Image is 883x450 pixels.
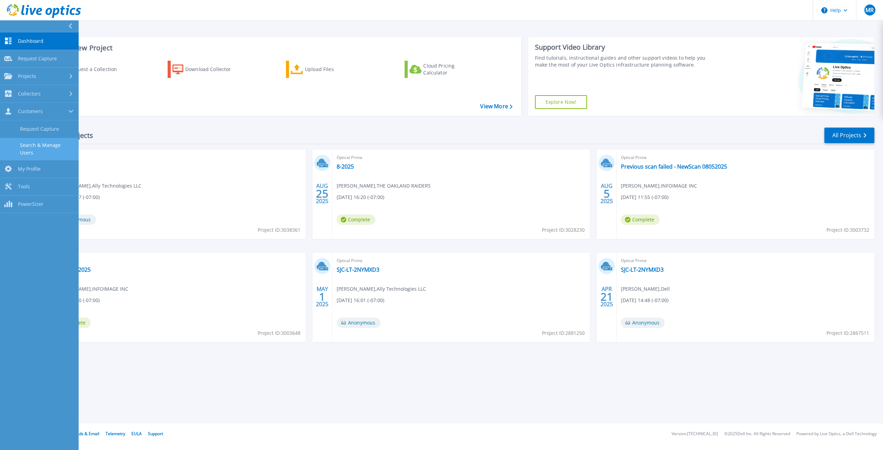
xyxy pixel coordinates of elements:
span: Optical Prime [52,154,301,161]
span: My Profile [18,166,41,172]
span: Optical Prime [52,257,301,264]
span: Project ID: 3028230 [542,226,585,234]
li: Powered by Live Optics, a Dell Technology [796,432,877,436]
a: All Projects [824,128,874,143]
span: Anonymous [337,318,380,328]
span: [DATE] 16:01 (-07:00) [337,297,384,304]
div: Find tutorials, instructional guides and other support videos to help you make the most of your L... [535,54,714,68]
span: [PERSON_NAME] , Dell [621,285,670,293]
a: Download Collector [168,61,245,78]
span: Collectors [18,91,41,97]
span: [PERSON_NAME] , Ally Technologies LLC [52,182,141,190]
span: 25 [316,191,328,197]
a: Upload Files [286,61,363,78]
span: [DATE] 16:20 (-07:00) [337,193,384,201]
span: Tools [18,183,30,190]
span: PowerSizer [18,201,43,207]
span: [DATE] 14:48 (-07:00) [621,297,668,304]
span: Complete [621,214,659,225]
h3: Start a New Project [49,44,512,52]
a: SJC-LT-2NYMXD3 [621,266,664,273]
span: Request Capture [18,56,57,62]
span: Anonymous [621,318,665,328]
span: Optical Prime [337,257,586,264]
span: Complete [337,214,375,225]
span: Customers [18,108,43,114]
span: MR [865,7,874,13]
a: Previous scan failed - NewScan 08052025 [621,163,727,170]
div: Cloud Pricing Calculator [423,62,478,76]
a: Request a Collection [49,61,126,78]
span: Project ID: 3003648 [258,329,300,337]
span: [PERSON_NAME] , THE OAKLAND RAIDERS [337,182,431,190]
div: Request a Collection [69,62,124,76]
div: APR 2025 [600,284,613,309]
div: Support Video Library [535,43,714,52]
div: AUG 2025 [316,181,329,206]
span: Optical Prime [621,154,870,161]
li: Version: [TECHNICAL_ID] [672,432,718,436]
div: MAY 2025 [316,284,329,309]
a: EULA [131,431,142,437]
span: [PERSON_NAME] , INFOIMAGE INC [621,182,697,190]
div: AUG 2025 [600,181,613,206]
span: Project ID: 3003732 [826,226,869,234]
span: [PERSON_NAME] , INFOIMAGE INC [52,285,128,293]
a: SJC-LT-2NYMXD3 [337,266,379,273]
span: 5 [604,191,610,197]
a: Cloud Pricing Calculator [405,61,482,78]
span: Optical Prime [337,154,586,161]
a: Ads & Email [76,431,99,437]
span: Project ID: 2881250 [542,329,585,337]
li: © 2025 Dell Inc. All Rights Reserved [724,432,790,436]
span: Dashboard [18,38,43,44]
span: Optical Prime [621,257,870,264]
a: Explore Now! [535,95,587,109]
span: 21 [601,294,613,300]
a: 8-2025 [337,163,354,170]
span: [PERSON_NAME] , Ally Technologies LLC [337,285,426,293]
span: Project ID: 3038361 [258,226,300,234]
div: Upload Files [305,62,360,76]
a: Support [148,431,163,437]
a: View More [480,103,512,110]
span: 1 [319,294,325,300]
span: [DATE] 11:55 (-07:00) [621,193,668,201]
a: Telemetry [106,431,125,437]
div: Download Collector [185,62,240,76]
span: Project ID: 2867511 [826,329,869,337]
span: Projects [18,73,36,79]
